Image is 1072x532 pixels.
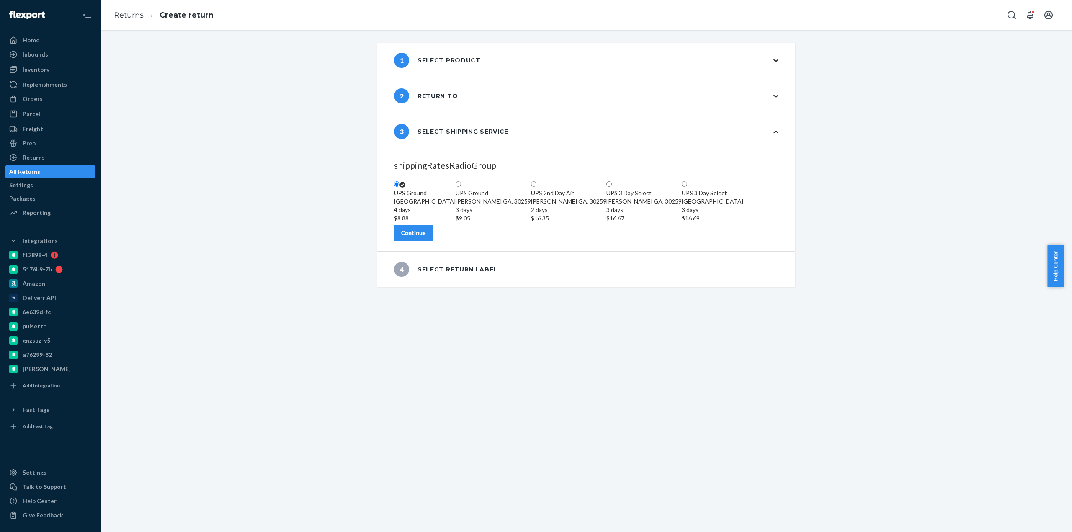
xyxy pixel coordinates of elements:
[23,405,49,414] div: Fast Tags
[394,88,458,103] div: Return to
[23,382,60,389] div: Add Integration
[5,34,95,47] a: Home
[394,124,508,139] div: Select shipping service
[394,206,456,214] div: 4 days
[9,194,36,203] div: Packages
[531,181,536,187] input: UPS 2nd Day Air[PERSON_NAME] GA, 302592 days$16.35
[394,225,433,241] button: Continue
[5,122,95,136] a: Freight
[23,50,48,59] div: Inbounds
[23,279,45,288] div: Amazon
[456,197,531,222] div: [PERSON_NAME] GA, 30259
[23,351,52,359] div: a76299-82
[23,36,39,44] div: Home
[23,365,71,373] div: [PERSON_NAME]
[9,168,40,176] div: All Returns
[606,197,682,222] div: [PERSON_NAME] GA, 30259
[23,511,63,519] div: Give Feedback
[531,214,606,222] div: $16.35
[5,277,95,290] a: Amazon
[394,189,456,197] div: UPS Ground
[23,139,36,147] div: Prep
[456,214,531,222] div: $9.05
[1022,7,1038,23] button: Open notifications
[23,265,52,274] div: 5176b9-7b
[5,92,95,106] a: Orders
[682,181,687,187] input: UPS 3 Day Select[GEOGRAPHIC_DATA]3 days$16.69
[394,124,409,139] span: 3
[5,48,95,61] a: Inbounds
[401,229,426,237] div: Continue
[5,320,95,333] a: pulsetto
[5,63,95,76] a: Inventory
[23,209,51,217] div: Reporting
[5,403,95,416] button: Fast Tags
[107,3,220,28] ol: breadcrumbs
[5,420,95,433] a: Add Fast Tag
[394,197,456,222] div: [GEOGRAPHIC_DATA]
[23,80,67,89] div: Replenishments
[79,7,95,23] button: Close Navigation
[531,197,606,222] div: [PERSON_NAME] GA, 30259
[1047,245,1064,287] button: Help Center
[606,189,682,197] div: UPS 3 Day Select
[394,181,399,187] input: UPS Ground[GEOGRAPHIC_DATA]4 days$8.88
[23,294,56,302] div: Deliverr API
[394,214,456,222] div: $8.88
[5,263,95,276] a: 5176b9-7b
[23,483,66,491] div: Talk to Support
[1003,7,1020,23] button: Open Search Box
[5,348,95,362] a: a76299-82
[23,308,51,316] div: 6e639d-fc
[5,334,95,347] a: gnzsuz-v5
[606,181,612,187] input: UPS 3 Day Select[PERSON_NAME] GA, 302593 days$16.67
[23,125,43,133] div: Freight
[23,336,50,345] div: gnzsuz-v5
[682,189,743,197] div: UPS 3 Day Select
[682,214,743,222] div: $16.69
[5,178,95,192] a: Settings
[5,466,95,479] a: Settings
[531,206,606,214] div: 2 days
[5,379,95,393] a: Add Integration
[606,206,682,214] div: 3 days
[5,509,95,522] button: Give Feedback
[5,305,95,319] a: 6e639d-fc
[394,53,409,68] span: 1
[531,189,606,197] div: UPS 2nd Day Air
[23,322,47,331] div: pulsetto
[23,65,49,74] div: Inventory
[160,10,214,20] a: Create return
[23,153,45,162] div: Returns
[5,151,95,164] a: Returns
[456,189,531,197] div: UPS Ground
[23,251,47,259] div: f12898-4
[456,181,461,187] input: UPS Ground[PERSON_NAME] GA, 302593 days$9.05
[23,110,40,118] div: Parcel
[23,468,46,477] div: Settings
[23,237,58,245] div: Integrations
[394,53,481,68] div: Select product
[5,165,95,178] a: All Returns
[5,107,95,121] a: Parcel
[9,181,33,189] div: Settings
[394,159,778,172] legend: shippingRatesRadioGroup
[114,10,144,20] a: Returns
[394,88,409,103] span: 2
[682,197,743,222] div: [GEOGRAPHIC_DATA]
[5,78,95,91] a: Replenishments
[5,494,95,508] a: Help Center
[23,423,53,430] div: Add Fast Tag
[456,206,531,214] div: 3 days
[5,291,95,305] a: Deliverr API
[5,137,95,150] a: Prep
[5,480,95,493] a: Talk to Support
[394,262,409,277] span: 4
[682,206,743,214] div: 3 days
[23,497,57,505] div: Help Center
[1040,7,1057,23] button: Open account menu
[9,11,45,19] img: Flexport logo
[394,262,497,277] div: Select return label
[606,214,682,222] div: $16.67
